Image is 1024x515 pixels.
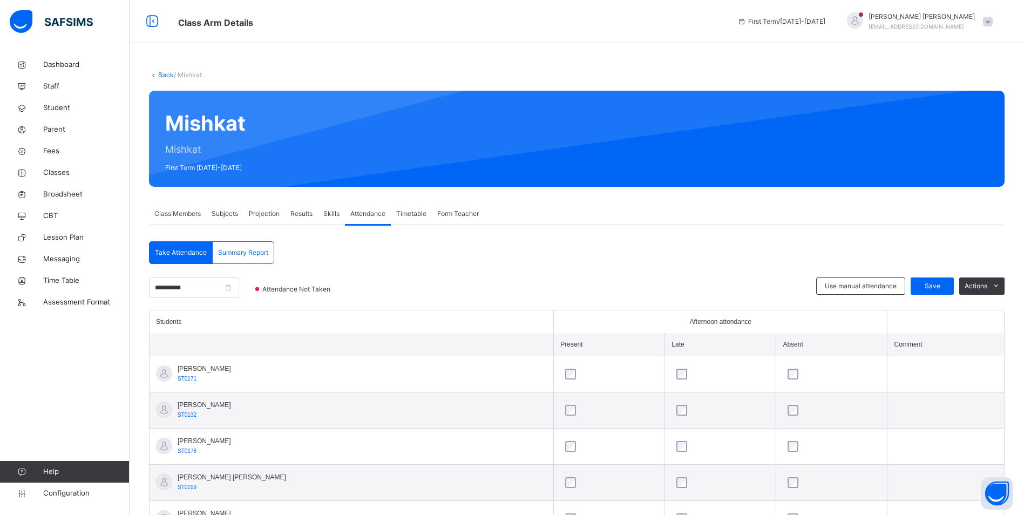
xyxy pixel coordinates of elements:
span: Attendance Not Taken [261,284,334,294]
span: Afternoon attendance [689,317,751,327]
span: Actions [965,281,987,291]
span: [PERSON_NAME] [PERSON_NAME] [178,472,286,482]
th: Absent [776,333,887,356]
span: [PERSON_NAME] [178,364,231,374]
span: Classes [43,167,130,178]
span: Help [43,466,129,477]
button: Open asap [981,477,1013,510]
span: Parent [43,124,130,135]
span: Lesson Plan [43,232,130,243]
span: CBT [43,211,130,221]
span: session/term information [737,17,825,26]
span: Messaging [43,254,130,265]
span: Class Members [154,209,201,219]
span: Time Table [43,275,130,286]
span: Save [919,281,946,291]
span: ST0178 [178,448,196,454]
span: Skills [323,209,340,219]
span: [PERSON_NAME] [178,400,231,410]
a: Back [158,71,174,79]
th: Comment [887,333,1004,356]
span: [PERSON_NAME] [178,436,231,446]
span: Summary Report [218,248,268,257]
span: Take Attendance [155,248,207,257]
span: Assessment Format [43,297,130,308]
span: Results [290,209,313,219]
th: Late [665,333,776,356]
div: AbdulazizRavat [836,12,998,31]
th: Present [554,333,665,356]
span: Subjects [212,209,238,219]
span: Form Teacher [437,209,479,219]
span: ST0199 [178,484,196,490]
th: Students [150,310,554,333]
span: Class Arm Details [178,17,253,28]
span: Staff [43,81,130,92]
span: Broadsheet [43,189,130,200]
span: Fees [43,146,130,157]
span: Projection [249,209,280,219]
span: [EMAIL_ADDRESS][DOMAIN_NAME] [869,23,964,30]
span: ST0132 [178,412,196,418]
span: ST0171 [178,376,196,382]
span: Timetable [396,209,426,219]
img: safsims [10,10,93,33]
span: [PERSON_NAME] [PERSON_NAME] [869,12,975,22]
span: Configuration [43,488,129,499]
span: Attendance [350,209,385,219]
span: / Mishkat . [174,71,205,79]
span: Use manual attendance [825,281,897,291]
span: Student [43,103,130,113]
span: Dashboard [43,59,130,70]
